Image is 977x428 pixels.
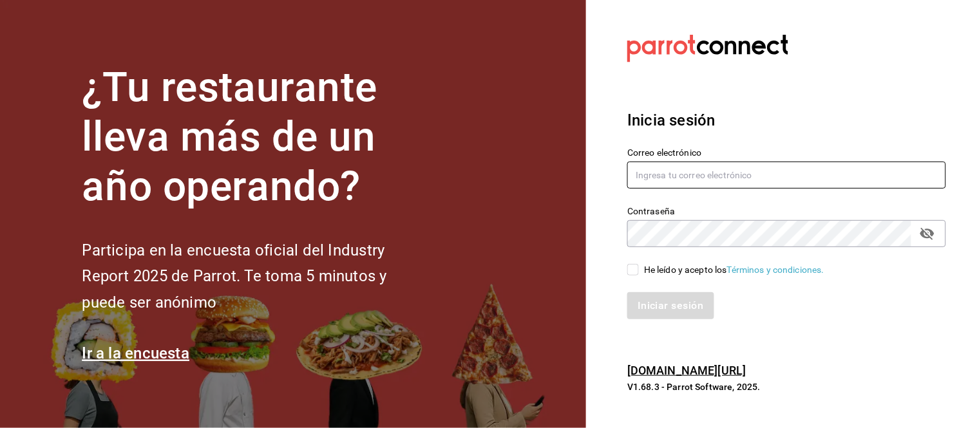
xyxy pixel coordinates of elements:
label: Correo electrónico [627,149,946,158]
a: Términos y condiciones. [727,265,824,275]
a: Ir a la encuesta [82,344,189,362]
h1: ¿Tu restaurante lleva más de un año operando? [82,63,430,211]
label: Contraseña [627,207,946,216]
a: [DOMAIN_NAME][URL] [627,364,746,377]
input: Ingresa tu correo electrónico [627,162,946,189]
div: He leído y acepto los [644,263,824,277]
h2: Participa en la encuesta oficial del Industry Report 2025 de Parrot. Te toma 5 minutos y puede se... [82,237,430,316]
p: V1.68.3 - Parrot Software, 2025. [627,380,946,393]
h3: Inicia sesión [627,109,946,132]
button: passwordField [916,223,938,245]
